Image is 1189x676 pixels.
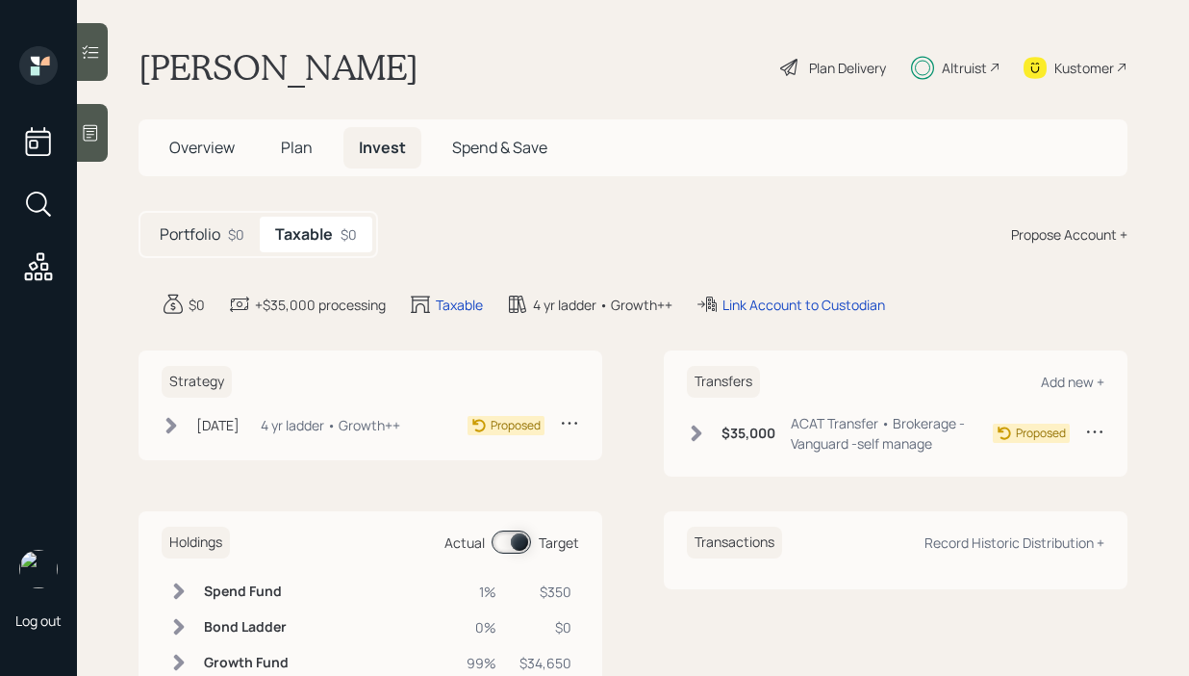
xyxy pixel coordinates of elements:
img: aleksandra-headshot.png [19,550,58,588]
h5: Portfolio [160,225,220,244]
div: +$35,000 processing [255,295,386,315]
div: $0 [228,224,244,245]
div: Proposed [491,417,541,434]
div: Link Account to Custodian [722,295,885,315]
div: 99% [467,653,496,673]
div: Propose Account + [1011,224,1127,245]
div: $34,650 [519,653,571,673]
div: 0% [467,617,496,637]
div: Taxable [436,295,483,315]
h6: Holdings [162,527,230,559]
span: Overview [169,137,235,158]
h6: Growth Fund [204,655,289,671]
div: Actual [444,533,485,553]
span: Plan [281,137,313,158]
h6: Spend Fund [204,584,289,600]
div: $0 [519,617,571,637]
h6: $35,000 [721,426,775,442]
div: Target [539,533,579,553]
div: [DATE] [196,415,240,435]
h6: Transfers [687,366,760,398]
div: 4 yr ladder • Growth++ [261,415,400,435]
div: Add new + [1041,373,1104,391]
h1: [PERSON_NAME] [139,46,418,89]
div: $350 [519,582,571,602]
div: Kustomer [1054,58,1114,78]
div: 4 yr ladder • Growth++ [533,295,672,315]
h6: Strategy [162,366,232,398]
div: $0 [341,224,357,245]
h6: Transactions [687,527,782,559]
div: Altruist [942,58,987,78]
h6: Bond Ladder [204,619,289,636]
span: Invest [359,137,406,158]
div: ACAT Transfer • Brokerage -Vanguard -self manage [791,413,993,454]
h5: Taxable [275,225,333,244]
div: Plan Delivery [809,58,886,78]
span: Spend & Save [452,137,547,158]
div: Record Historic Distribution + [924,533,1104,552]
div: $0 [189,295,205,315]
div: 1% [467,582,496,602]
div: Log out [15,611,62,630]
div: Proposed [1016,425,1066,442]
